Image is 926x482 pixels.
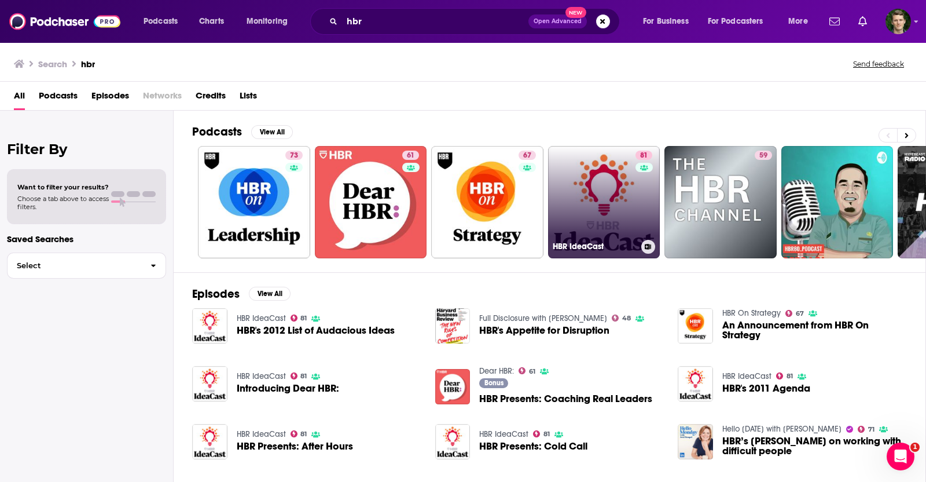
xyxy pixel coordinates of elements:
img: Introducing Dear HBR: [192,366,227,401]
a: 81 [291,315,307,322]
button: View All [249,287,291,301]
span: Networks [143,86,182,110]
h3: Search [38,59,67,70]
a: 81 [533,430,550,437]
a: HBR IdeaCast [479,429,528,439]
span: 81 [640,150,648,162]
a: Full Disclosure with Roben Farzad [479,313,607,323]
button: open menu [700,12,780,31]
a: HBR Presents: After Hours [237,441,353,451]
a: Dear HBR: [479,366,514,376]
span: HBR’s [PERSON_NAME] on working with difficult people [722,436,907,456]
a: HBR IdeaCast [237,429,286,439]
a: HBR Presents: Coaching Real Leaders [479,394,652,404]
iframe: Intercom live chat [887,443,914,470]
img: HBR's 2011 Agenda [678,366,713,401]
span: Podcasts [144,13,178,30]
a: HBR Presents: Cold Call [479,441,587,451]
a: 48 [612,315,631,322]
a: 67 [431,146,543,258]
span: More [788,13,808,30]
span: 81 [300,316,307,321]
span: 73 [290,150,298,162]
a: Podcasts [39,86,78,110]
span: 81 [543,432,550,437]
a: Episodes [91,86,129,110]
span: New [565,7,586,18]
span: Logged in as drew.kilman [885,9,911,34]
a: 81 [776,373,793,379]
button: open menu [135,12,193,31]
a: HBR's 2012 List of Audacious Ideas [237,326,395,335]
a: HBR IdeaCast [722,371,771,381]
a: All [14,86,25,110]
a: HBR's Appetite for Disruption [479,326,609,335]
a: 59 [664,146,777,258]
a: Lists [240,86,257,110]
span: 81 [300,374,307,379]
div: Search podcasts, credits, & more... [321,8,631,35]
img: HBR Presents: After Hours [192,424,227,459]
a: HBR On Strategy [722,308,781,318]
a: HBR's 2011 Agenda [722,384,810,393]
a: HBR's 2012 List of Audacious Ideas [192,308,227,344]
a: Introducing Dear HBR: [237,384,339,393]
a: 67 [519,151,536,160]
a: PodcastsView All [192,125,293,139]
span: 59 [759,150,767,162]
img: Podchaser - Follow, Share and Rate Podcasts [9,10,120,32]
button: Open AdvancedNew [528,14,587,28]
span: Select [8,262,141,269]
button: open menu [238,12,303,31]
input: Search podcasts, credits, & more... [342,12,528,31]
img: HBR Presents: Cold Call [435,424,471,459]
img: User Profile [885,9,911,34]
a: 73 [285,151,303,160]
span: 67 [523,150,531,162]
a: 59 [755,151,772,160]
span: Open Advanced [534,19,582,24]
h3: hbr [81,59,95,70]
button: Send feedback [850,59,907,69]
img: HBR's Appetite for Disruption [435,308,471,344]
a: An Announcement from HBR On Strategy [722,320,907,340]
span: 81 [300,432,307,437]
span: 67 [796,311,804,316]
a: EpisodesView All [192,287,291,301]
img: HBR’s Amy Gallo on working with difficult people [678,424,713,459]
span: 48 [622,316,631,321]
img: An Announcement from HBR On Strategy [678,308,713,344]
h3: HBR IdeaCast [553,242,637,251]
button: Show profile menu [885,9,911,34]
a: 71 [858,426,874,433]
span: 61 [407,150,414,162]
h2: Podcasts [192,125,242,139]
a: 81 [635,151,652,160]
span: For Business [643,13,689,30]
h2: Episodes [192,287,240,301]
span: For Podcasters [708,13,763,30]
img: HBR Presents: Coaching Real Leaders [435,369,471,404]
h2: Filter By [7,141,166,158]
a: 81 [291,373,307,379]
a: 61 [519,367,535,374]
a: Charts [192,12,231,31]
button: open menu [635,12,703,31]
a: Credits [196,86,226,110]
span: 81 [787,374,793,379]
span: Want to filter your results? [17,183,109,191]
